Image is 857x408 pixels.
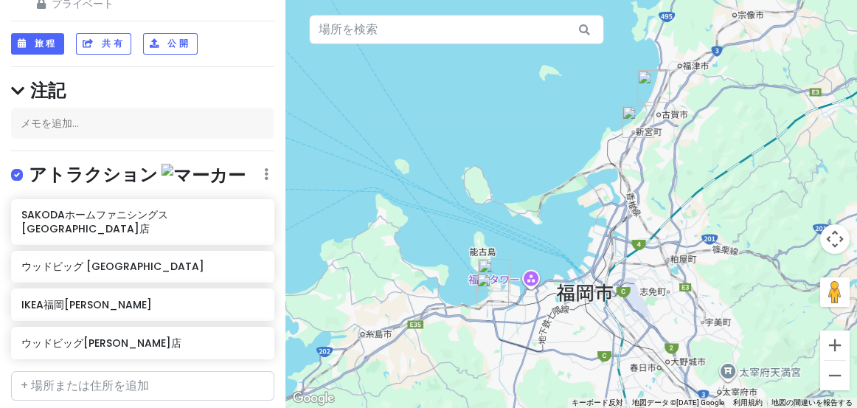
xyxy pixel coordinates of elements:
[35,37,58,49] font: 旅程
[29,162,158,187] font: アトラクション
[21,207,168,235] font: SAKODAホームファニシングス[GEOGRAPHIC_DATA]店
[30,78,66,103] font: 注記
[21,336,181,350] font: ウッドビッグ[PERSON_NAME]店
[476,273,509,305] div: ウッドビッグ 福岡西店
[11,371,274,401] input: + 場所または住所を追加
[478,259,510,291] div: SAKODAホームファニシングス小戸公園前店
[771,398,853,407] a: 地図の間違いを報告する
[622,106,654,138] div: IKEA福岡新宮
[820,331,850,360] button: ズームイン
[820,224,850,254] button: 地図のカメラ コントロール
[162,164,246,187] img: マーカー
[637,70,670,103] div: ウッドビッグ古賀店
[820,277,850,307] button: 地図上にペグマンを落として、ストリートビューを開きます
[572,398,623,407] font: キーボード反対
[289,389,338,408] img: グーグル
[309,15,604,44] input: 場所を検索
[733,398,763,407] a: 利用規約（新しいタブで開きます）
[572,398,623,408] button: キーボード反対
[733,398,763,407] font: 利用規約
[21,259,204,274] font: ウッドビッグ [GEOGRAPHIC_DATA]
[289,389,338,408] a: Google マップでこの地域を開きます（新しいウィンドウが開きます）
[632,398,724,407] font: 地図データ ©[DATE] Google
[21,116,79,131] font: メモを追加...
[143,33,197,55] button: 公開
[102,37,125,49] font: 共有
[11,33,64,55] button: 旅程
[167,37,190,49] font: 公開
[76,33,131,55] button: 共有
[820,361,850,390] button: ズームアウト
[21,297,152,312] font: IKEA福岡[PERSON_NAME]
